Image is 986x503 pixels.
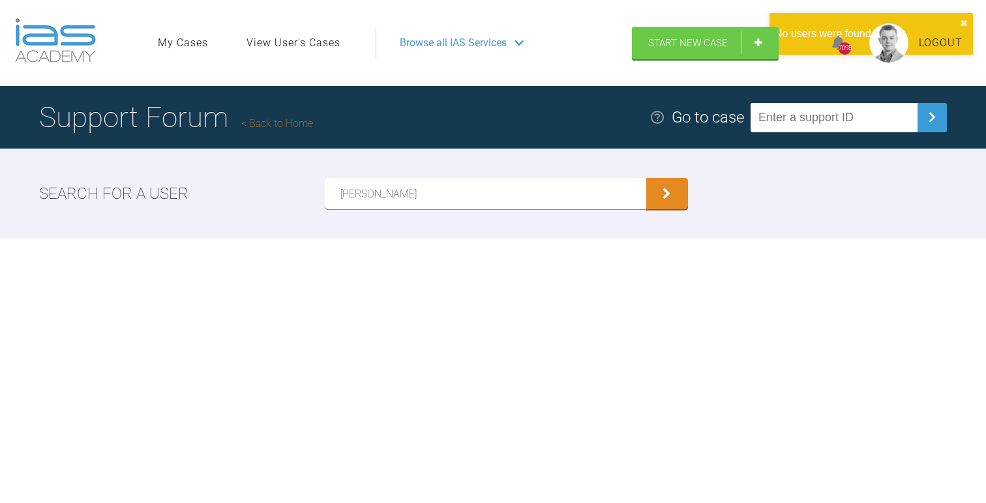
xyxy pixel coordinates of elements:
h2: Search for a user [39,181,188,206]
a: Start New Case [632,27,779,59]
img: logo-light.3e3ef733.png [15,18,96,63]
a: Back to Home [241,117,313,130]
input: Enter a support ID [751,103,918,132]
img: chevronRight.28bd32b0.svg [921,107,942,128]
a: My Cases [158,35,208,51]
a: Logout [919,35,963,51]
div: Go to case [672,105,744,130]
div: 7098 [839,42,851,55]
span: Start New Case [648,37,728,49]
h1: Support Forum [39,94,313,140]
a: View User's Cases [246,35,340,51]
input: Enter a user's name [325,178,646,209]
img: help.e70b9f3d.svg [650,109,665,125]
img: profile.png [869,23,908,63]
span: Browse all IAS Services [400,35,507,51]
